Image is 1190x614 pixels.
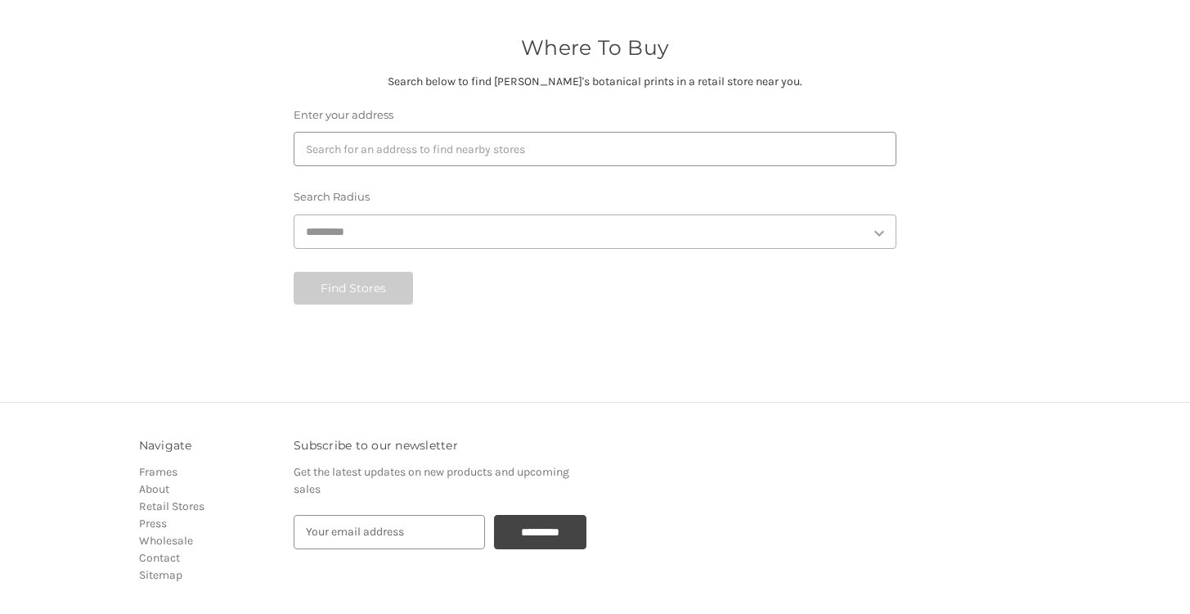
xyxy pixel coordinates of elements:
[294,437,586,454] h3: Subscribe to our newsletter
[139,437,277,454] h3: Navigate
[294,33,896,64] h2: Where To Buy
[139,482,169,496] a: About
[294,107,896,124] label: Enter your address
[294,189,896,205] label: Search Radius
[294,272,413,305] button: Find Stores
[294,515,485,549] input: Your email address
[139,551,180,565] a: Contact
[139,465,177,479] a: Frames
[139,534,193,548] a: Wholesale
[294,73,896,90] p: Search below to find [PERSON_NAME]'s botanical prints in a retail store near you.
[294,132,896,166] input: Search for an address to find nearby stores
[139,517,167,530] a: Press
[139,568,182,582] a: Sitemap
[139,499,204,513] a: Retail Stores
[294,463,586,498] p: Get the latest updates on new products and upcoming sales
